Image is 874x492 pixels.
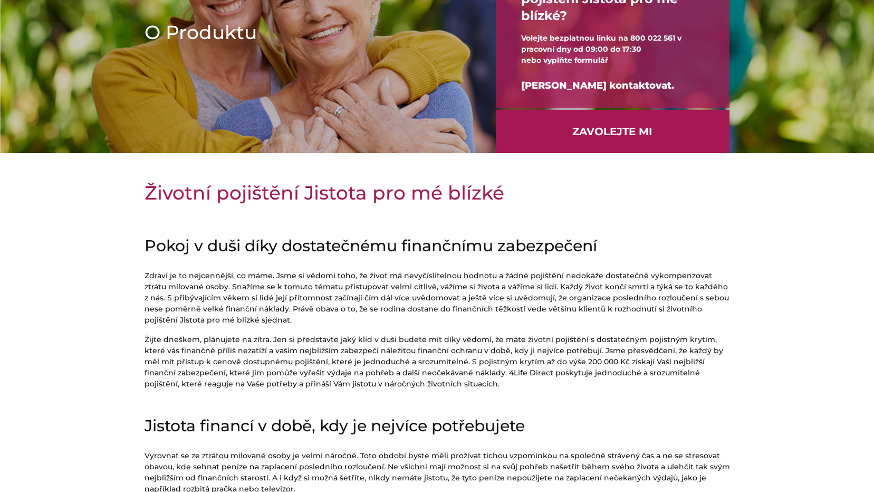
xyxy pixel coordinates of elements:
[145,334,730,390] p: Žijte dneškem, plánujete na zítra. Jen si představte jaký klid v duši budete mít díky vědomí, že ...
[145,179,730,206] h1: Životní pojištění Jistota pro mé blízké
[521,33,681,65] span: Volejte bezplatnou linku na 800 022 561 v pracovní dny od 09:00 do 17:30 nebo vyplňte formulář
[145,270,730,326] p: Zdraví je to nejcennější, co máme. Jsme si vědomi toho, že život má nevyčíslitelnou hodnotu a žád...
[496,110,729,153] a: ZAVOLEJTE MI
[145,417,730,436] h2: Jistota financí v době, kdy je nejvíce potřebujete
[521,66,704,106] div: [PERSON_NAME] kontaktovat.
[145,19,462,45] h1: O Produktu
[145,236,730,256] h2: Pokoj v duši díky dostatečnému finančnímu zabezpečení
